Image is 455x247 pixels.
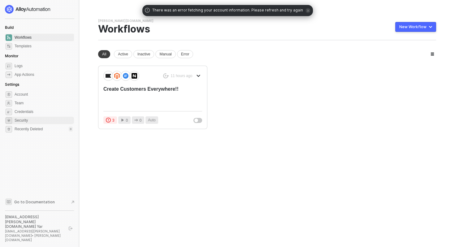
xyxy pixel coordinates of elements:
[15,117,73,124] span: Security
[6,34,12,41] span: dashboard
[148,117,156,123] span: Auto
[5,82,19,87] span: Settings
[6,71,12,78] span: icon-app-actions
[171,73,192,79] div: 11 hours ago
[6,117,12,124] span: security
[177,50,193,58] div: Error
[15,72,34,77] div: App Actions
[98,19,154,23] div: [PERSON_NAME][DOMAIN_NAME]
[98,50,110,58] div: All
[5,25,14,30] span: Build
[133,50,154,58] div: Inactive
[69,227,72,230] span: logout
[15,91,73,98] span: Account
[69,127,73,132] div: 0
[6,91,12,98] span: settings
[6,199,12,205] span: documentation
[6,100,12,106] span: team
[152,7,303,14] span: There was an error fetching your account information. Please refresh and try again
[114,73,120,79] img: icon
[103,86,182,106] div: Create Customers Everywhere!!
[163,73,169,79] span: icon-success-page
[197,74,200,78] span: icon-arrow-down
[5,229,63,242] div: [EMAIL_ADDRESS][PERSON_NAME][DOMAIN_NAME] • [PERSON_NAME][DOMAIN_NAME]
[395,22,436,32] button: New Workflow
[305,8,310,13] span: icon-close
[155,50,175,58] div: Manual
[6,63,12,69] span: icon-logs
[5,5,51,14] img: logo
[132,73,137,79] img: icon
[126,117,128,123] span: 0
[5,5,74,14] a: logo
[145,8,150,13] span: icon-exclamation
[6,43,12,50] span: marketplace
[15,127,43,132] span: Recently Deleted
[139,117,142,123] span: 0
[70,199,76,205] span: document-arrow
[98,23,184,35] div: Workflows
[399,24,427,29] div: New Workflow
[15,108,73,115] span: Credentials
[123,73,128,79] img: icon
[112,117,115,123] span: 3
[15,42,73,50] span: Templates
[15,34,73,41] span: Workflows
[6,109,12,115] span: credentials
[134,118,138,122] span: icon-app-actions
[106,73,111,79] img: icon
[15,62,73,70] span: Logs
[5,198,74,206] a: Knowledge Base
[14,199,55,205] span: Go to Documentation
[15,99,73,107] span: Team
[5,54,19,58] span: Monitor
[114,50,132,58] div: Active
[5,214,63,229] div: [EMAIL_ADDRESS][PERSON_NAME][DOMAIN_NAME] Yar
[6,126,12,132] span: settings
